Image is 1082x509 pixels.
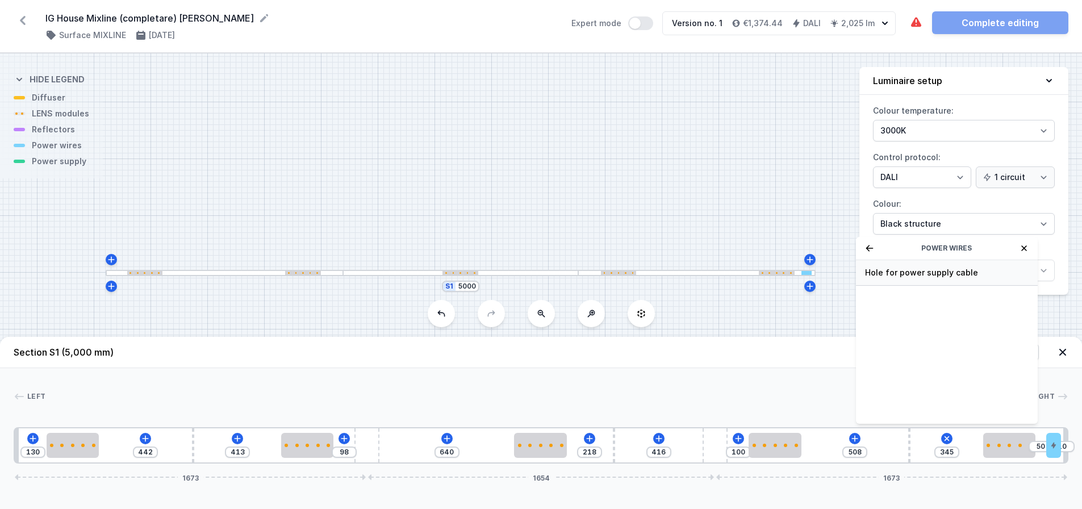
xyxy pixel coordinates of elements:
h4: Section S1 [14,345,114,359]
span: Left [27,392,45,401]
input: Dimension [mm] [580,448,599,457]
span: Power wires [921,244,972,253]
input: Dimension [mm] [24,448,42,457]
label: Colour: [873,195,1055,235]
h4: Luminaire setup [873,74,942,87]
div: 5 LENS module 250mm 54° [983,433,1036,458]
button: Add element [849,433,860,444]
label: Colour temperature: [873,102,1055,141]
input: Dimension [mm] [938,448,956,457]
input: Dimension [mm] [458,282,476,291]
div: Hole for power supply cable [1046,433,1061,458]
button: Add element [584,433,595,444]
input: Dimension [mm] [136,448,154,457]
button: Add element [939,431,955,447]
button: Add element [441,433,453,444]
select: Colour: [873,213,1055,235]
button: Add element [733,433,744,444]
span: 1654 [528,474,554,481]
input: Dimension [mm] [650,448,668,457]
button: Expert mode [628,16,653,30]
div: 5 LENS module 250mm 54° [514,433,567,458]
label: Expert mode [571,16,653,30]
select: Control protocol: [873,166,971,188]
button: Add element [140,433,151,444]
button: Hide legend [14,65,85,92]
button: Add element [653,433,665,444]
input: Dimension [mm] [438,448,456,457]
button: Luminaire setup [859,67,1068,95]
div: 5 LENS module 250mm 54° [47,433,99,458]
span: Right [1031,392,1055,401]
input: Dimension [mm] [335,448,353,457]
span: 1673 [178,474,203,481]
button: Return to the list of categories [865,244,874,253]
h4: Hide legend [30,74,85,85]
h4: DALI [803,18,821,29]
select: Control protocol: [976,166,1055,188]
input: Dimension [mm] [228,448,247,457]
div: 5 LENS module 250mm 54° [281,433,334,458]
button: Add element [27,433,39,444]
h4: 2,025 lm [841,18,875,29]
button: Add element [339,433,350,444]
button: Add element [232,433,243,444]
input: Dimension [mm] [729,448,747,457]
select: Colour temperature: [873,120,1055,141]
h4: €1,374.44 [743,18,783,29]
div: Version no. 1 [672,18,722,29]
input: Dimension [mm] [1032,442,1050,451]
input: Dimension [mm] [846,448,864,457]
button: Rename project [258,12,270,24]
h4: Surface MIXLINE [59,30,126,41]
input: Dimension [mm] [1053,442,1071,451]
span: Hole for power supply cable [865,267,1029,278]
label: Control protocol: [873,148,1055,188]
h4: [DATE] [149,30,175,41]
button: Close window [1020,244,1029,253]
span: (5,000 mm) [61,347,114,358]
div: 5 LENS module 250mm 54° [749,433,801,458]
span: 1673 [879,474,904,481]
button: Version no. 1€1,374.44DALI2,025 lm [662,11,896,35]
form: IG House Mixline (completare) [PERSON_NAME] [45,11,558,25]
